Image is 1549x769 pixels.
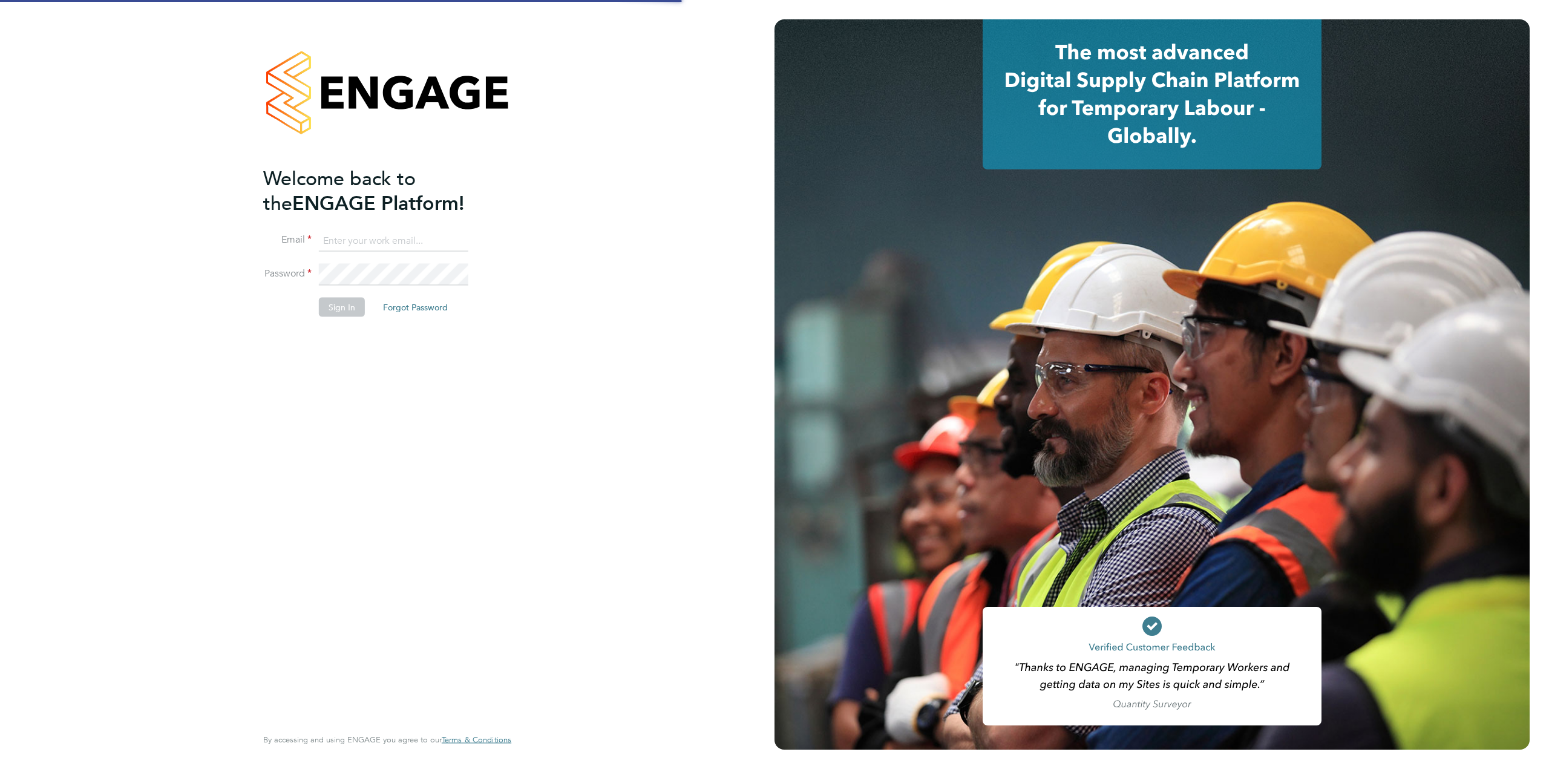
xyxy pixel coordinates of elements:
[373,298,457,317] button: Forgot Password
[263,166,416,215] span: Welcome back to the
[263,234,312,246] label: Email
[442,735,511,745] a: Terms & Conditions
[442,735,511,745] span: Terms & Conditions
[319,298,365,317] button: Sign In
[263,267,312,280] label: Password
[263,166,499,215] h2: ENGAGE Platform!
[263,735,511,745] span: By accessing and using ENGAGE you agree to our
[319,230,468,252] input: Enter your work email...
